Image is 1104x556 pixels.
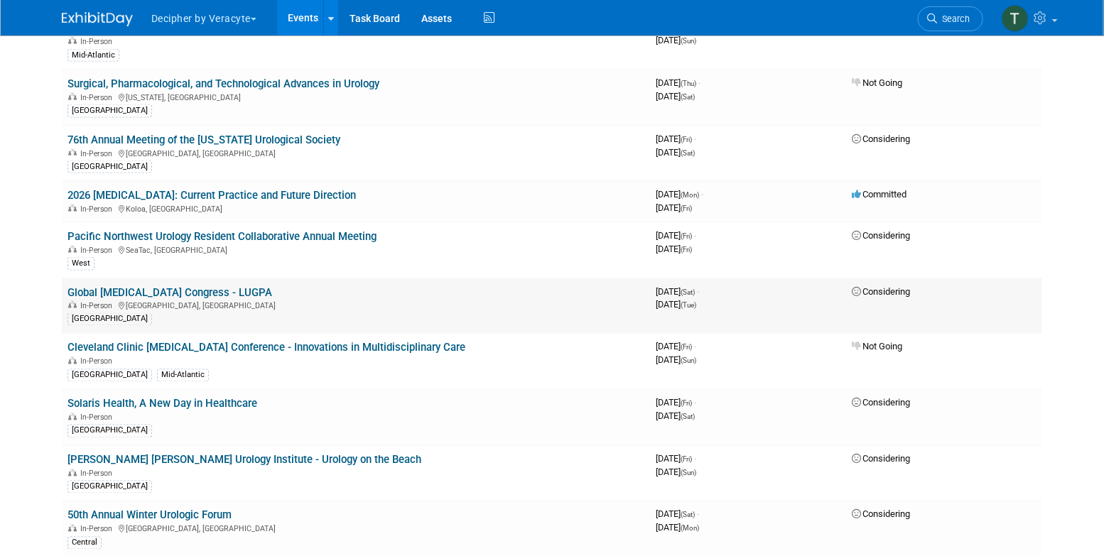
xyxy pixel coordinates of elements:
span: Committed [852,189,907,200]
span: [DATE] [656,147,695,158]
img: In-Person Event [68,469,77,476]
span: [DATE] [656,509,699,520]
span: [DATE] [656,467,696,478]
span: (Mon) [681,191,699,199]
span: Considering [852,454,910,464]
img: In-Person Event [68,246,77,253]
span: (Sun) [681,37,696,45]
img: In-Person Event [68,205,77,212]
span: - [697,286,699,297]
div: [GEOGRAPHIC_DATA], [GEOGRAPHIC_DATA] [67,299,644,310]
span: (Fri) [681,136,692,143]
span: (Sun) [681,469,696,477]
span: Considering [852,230,910,241]
span: [DATE] [656,342,696,352]
span: Considering [852,509,910,520]
a: Cleveland Clinic [MEDICAL_DATA] Conference - Innovations in Multidisciplinary Care [67,342,465,354]
div: [GEOGRAPHIC_DATA], [GEOGRAPHIC_DATA] [67,523,644,534]
img: In-Person Event [68,93,77,100]
span: (Thu) [681,80,696,87]
div: Central [67,537,102,550]
span: [DATE] [656,35,696,45]
div: [GEOGRAPHIC_DATA] [67,104,152,117]
span: Considering [852,286,910,297]
span: (Tue) [681,301,696,309]
div: [GEOGRAPHIC_DATA] [67,160,152,173]
div: [US_STATE], [GEOGRAPHIC_DATA] [67,91,644,102]
img: In-Person Event [68,357,77,364]
span: Not Going [852,77,902,88]
a: Global [MEDICAL_DATA] Congress - LUGPA [67,286,272,299]
span: Not Going [852,342,902,352]
img: Tony Alvarado [1002,5,1029,32]
div: [GEOGRAPHIC_DATA] [67,313,152,326]
span: (Sat) [681,149,695,157]
span: [DATE] [656,398,696,408]
span: - [701,189,703,200]
div: SeaTac, [GEOGRAPHIC_DATA] [67,244,644,255]
img: ExhibitDay [62,12,133,26]
div: Mid-Atlantic [157,369,209,382]
div: Koloa, [GEOGRAPHIC_DATA] [67,202,644,214]
span: [DATE] [656,411,695,422]
div: Mid-Atlantic [67,49,119,62]
span: (Fri) [681,344,692,351]
a: Pacific Northwest Urology Resident Collaborative Annual Meeting [67,230,377,243]
span: In-Person [80,357,117,366]
img: In-Person Event [68,301,77,308]
span: [DATE] [656,77,700,88]
a: 2026 [MEDICAL_DATA]: Current Practice and Future Direction [67,189,356,202]
img: In-Person Event [68,149,77,156]
span: [DATE] [656,189,703,200]
span: In-Person [80,525,117,534]
span: Search [937,13,970,24]
span: (Sat) [681,511,695,519]
span: [DATE] [656,230,696,241]
span: In-Person [80,413,117,423]
span: (Sat) [681,413,695,421]
span: In-Person [80,301,117,310]
span: - [694,230,696,241]
span: (Sat) [681,93,695,101]
span: (Sun) [681,357,696,365]
span: [DATE] [656,523,699,533]
span: [DATE] [656,244,692,254]
span: (Fri) [681,456,692,464]
span: - [694,342,696,352]
div: [GEOGRAPHIC_DATA] [67,425,152,437]
span: [DATE] [656,454,696,464]
span: [DATE] [656,133,696,144]
span: [DATE] [656,299,696,310]
span: - [694,398,696,408]
span: In-Person [80,469,117,479]
span: (Fri) [681,246,692,254]
a: Search [918,6,983,31]
span: - [694,133,696,144]
a: [PERSON_NAME] [PERSON_NAME] Urology Institute - Urology on the Beach [67,454,421,467]
div: West [67,257,94,270]
div: [GEOGRAPHIC_DATA] [67,481,152,494]
span: [DATE] [656,91,695,102]
span: (Fri) [681,400,692,408]
span: (Sat) [681,288,695,296]
span: (Fri) [681,205,692,212]
span: (Mon) [681,525,699,533]
a: 76th Annual Meeting of the [US_STATE] Urological Society [67,133,340,146]
img: In-Person Event [68,37,77,44]
a: Solaris Health, A New Day in Healthcare [67,398,257,410]
span: In-Person [80,246,117,255]
a: 50th Annual Winter Urologic Forum [67,509,232,522]
span: [DATE] [656,286,699,297]
div: [GEOGRAPHIC_DATA], [GEOGRAPHIC_DATA] [67,147,644,158]
span: In-Person [80,93,117,102]
span: (Fri) [681,232,692,240]
span: Considering [852,398,910,408]
img: In-Person Event [68,525,77,532]
span: - [694,454,696,464]
span: [DATE] [656,202,692,213]
span: - [698,77,700,88]
div: [GEOGRAPHIC_DATA] [67,369,152,382]
span: - [697,509,699,520]
span: Considering [852,133,910,144]
span: In-Person [80,149,117,158]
